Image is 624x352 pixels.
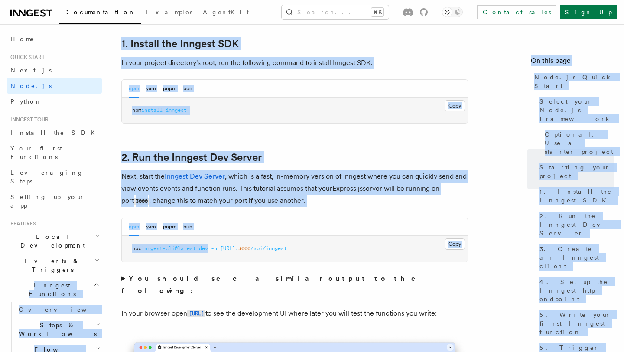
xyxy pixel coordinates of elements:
span: Leveraging Steps [10,169,84,185]
a: Sign Up [560,5,617,19]
a: AgentKit [198,3,254,23]
span: Starting your project [539,163,614,180]
a: Documentation [59,3,141,24]
span: Install the SDK [10,129,100,136]
span: Python [10,98,42,105]
a: 5. Write your first Inngest function [536,307,614,340]
button: bun [183,80,192,98]
a: 4. Set up the Inngest http endpoint [536,274,614,307]
button: pnpm [163,80,176,98]
span: 5. Write your first Inngest function [539,310,614,336]
span: 1. Install the Inngest SDK [539,187,614,205]
a: Starting your project [536,160,614,184]
span: Node.js Quick Start [534,73,614,90]
a: 3. Create an Inngest client [536,241,614,274]
a: Inngest Dev Server [165,172,225,180]
a: Node.js Quick Start [531,69,614,94]
button: Events & Triggers [7,253,102,277]
a: Node.js [7,78,102,94]
code: [URL] [187,310,205,317]
span: 2. Run the Inngest Dev Server [539,212,614,238]
span: -u [211,245,217,251]
button: pnpm [163,218,176,236]
a: Examples [141,3,198,23]
span: Your first Functions [10,145,62,160]
a: 2. Run the Inngest Dev Server [121,151,262,163]
a: Contact sales [477,5,556,19]
a: Next.js [7,62,102,78]
span: Inngest Functions [7,281,94,298]
button: Steps & Workflows [15,317,102,342]
span: install [141,107,162,113]
a: Optional: Use a starter project [541,127,614,160]
a: Your first Functions [7,140,102,165]
span: [URL]: [220,245,238,251]
strong: You should see a similar output to the following: [121,274,428,295]
span: Steps & Workflows [15,321,97,338]
a: Overview [15,302,102,317]
span: Optional: Use a starter project [545,130,614,156]
span: Home [10,35,35,43]
a: 2. Run the Inngest Dev Server [536,208,614,241]
span: Inngest tour [7,116,49,123]
h4: On this page [531,55,614,69]
kbd: ⌘K [371,8,383,16]
span: inngest [166,107,187,113]
span: npm [132,107,141,113]
button: Search...⌘K [282,5,389,19]
span: Features [7,220,36,227]
span: 4. Set up the Inngest http endpoint [539,277,614,303]
span: Next.js [10,67,52,74]
a: Setting up your app [7,189,102,213]
a: Leveraging Steps [7,165,102,189]
p: In your browser open to see the development UI where later you will test the functions you write: [121,307,468,320]
button: Copy [445,100,465,111]
button: Local Development [7,229,102,253]
span: /api/inngest [250,245,287,251]
span: AgentKit [203,9,249,16]
button: yarn [146,80,156,98]
span: 3. Create an Inngest client [539,244,614,271]
span: Quick start [7,54,45,61]
span: inngest-cli@latest [141,245,196,251]
p: In your project directory's root, run the following command to install Inngest SDK: [121,57,468,69]
span: Setting up your app [10,193,85,209]
a: Python [7,94,102,109]
span: Local Development [7,232,94,250]
button: yarn [146,218,156,236]
button: bun [183,218,192,236]
span: Node.js [10,82,52,89]
a: [URL] [187,309,205,317]
span: Overview [19,306,108,313]
button: Copy [445,238,465,250]
span: dev [199,245,208,251]
code: 3000 [134,198,149,205]
a: Install the SDK [7,125,102,140]
a: 1. Install the Inngest SDK [536,184,614,208]
button: Toggle dark mode [442,7,463,17]
span: Examples [146,9,192,16]
button: npm [129,80,139,98]
button: npm [129,218,139,236]
p: Next, start the , which is a fast, in-memory version of Inngest where you can quickly send and vi... [121,170,468,207]
span: 3000 [238,245,250,251]
button: Inngest Functions [7,277,102,302]
span: Events & Triggers [7,257,94,274]
span: Select your Node.js framework [539,97,614,123]
a: Home [7,31,102,47]
summary: You should see a similar output to the following: [121,273,468,297]
a: 1. Install the Inngest SDK [121,38,239,50]
span: npx [132,245,141,251]
a: Select your Node.js framework [536,94,614,127]
span: Documentation [64,9,136,16]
